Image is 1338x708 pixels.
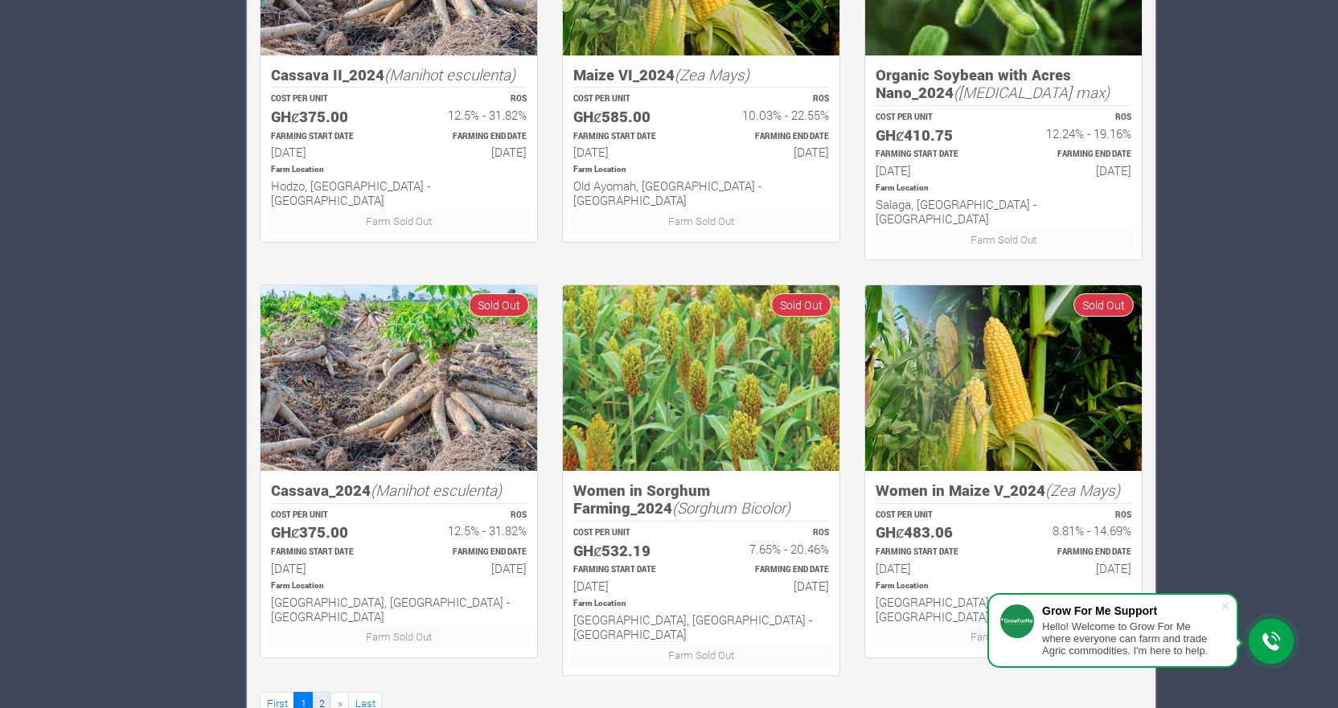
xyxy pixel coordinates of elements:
i: (Zea Mays) [1045,480,1120,500]
p: ROS [1018,510,1131,522]
div: Grow For Me Support [1042,604,1221,617]
p: Estimated Farming End Date [1018,546,1131,559]
p: Estimated Farming End Date [716,131,829,143]
h5: Organic Soybean with Acres Nano_2024 [876,66,1131,102]
h6: [DATE] [716,145,829,159]
div: Hello! Welcome to Grow For Me where everyone can farm and trade Agric commodities. I'm here to help. [1042,620,1221,657]
p: Location of Farm [876,580,1131,592]
h5: Women in Maize V_2024 [876,481,1131,500]
p: Estimated Farming Start Date [573,131,687,143]
p: ROS [413,93,527,105]
p: Estimated Farming End Date [413,131,527,143]
h6: 12.5% - 31.82% [413,108,527,122]
p: Estimated Farming Start Date [271,546,384,559]
img: growforme image [563,285,839,470]
h5: GHȼ410.75 [876,126,989,145]
h5: Maize VI_2024 [573,66,829,84]
img: growforme image [261,285,537,471]
p: Location of Farm [573,164,829,176]
h6: [DATE] [271,561,384,575]
p: Estimated Farming Start Date [876,149,989,161]
span: Sold Out [469,293,529,317]
h6: [DATE] [1018,163,1131,178]
h6: [GEOGRAPHIC_DATA], [GEOGRAPHIC_DATA] - [GEOGRAPHIC_DATA] [271,595,527,624]
p: Location of Farm [271,164,527,176]
p: COST PER UNIT [573,93,687,105]
p: Estimated Farming End Date [413,546,527,559]
h5: GHȼ532.19 [573,542,687,560]
h6: Old Ayomah, [GEOGRAPHIC_DATA] - [GEOGRAPHIC_DATA] [573,178,829,207]
p: COST PER UNIT [271,510,384,522]
span: Sold Out [1073,293,1134,317]
h6: 8.81% - 14.69% [1018,523,1131,538]
h6: [DATE] [876,561,989,575]
h6: [GEOGRAPHIC_DATA], [GEOGRAPHIC_DATA] - [GEOGRAPHIC_DATA] [573,612,829,641]
p: Estimated Farming Start Date [876,546,989,559]
i: ([MEDICAL_DATA] max) [954,82,1110,102]
h6: [DATE] [1018,561,1131,575]
h5: Cassava_2024 [271,481,527,500]
p: Estimated Farming End Date [716,564,829,576]
p: COST PER UNIT [876,510,989,522]
p: ROS [716,527,829,539]
h6: [DATE] [573,579,687,593]
img: growforme image [865,285,1142,471]
span: Sold Out [771,293,831,317]
h6: [DATE] [716,579,829,593]
h6: 12.24% - 19.16% [1018,126,1131,141]
p: Location of Farm [876,182,1131,194]
p: COST PER UNIT [876,112,989,124]
h5: GHȼ585.00 [573,108,687,126]
i: (Manihot esculenta) [371,480,502,500]
p: ROS [716,93,829,105]
h6: [DATE] [876,163,989,178]
h6: 12.5% - 31.82% [413,523,527,538]
p: Location of Farm [271,580,527,592]
i: (Sorghum Bicolor) [672,497,790,518]
h6: [DATE] [271,145,384,159]
p: Estimated Farming Start Date [271,131,384,143]
h5: GHȼ375.00 [271,523,384,542]
p: COST PER UNIT [573,527,687,539]
h6: [DATE] [413,145,527,159]
p: Estimated Farming Start Date [573,564,687,576]
h5: GHȼ375.00 [271,108,384,126]
h6: Hodzo, [GEOGRAPHIC_DATA] - [GEOGRAPHIC_DATA] [271,178,527,207]
h6: 10.03% - 22.55% [716,108,829,122]
h6: Salaga, [GEOGRAPHIC_DATA] - [GEOGRAPHIC_DATA] [876,197,1131,226]
i: (Manihot esculenta) [384,64,515,84]
h6: [DATE] [573,145,687,159]
h6: 7.65% - 20.46% [716,542,829,556]
p: Estimated Farming End Date [1018,149,1131,161]
h6: [DATE] [413,561,527,575]
p: ROS [1018,112,1131,124]
p: Location of Farm [573,598,829,610]
p: ROS [413,510,527,522]
p: COST PER UNIT [271,93,384,105]
i: (Zea Mays) [675,64,749,84]
h6: [GEOGRAPHIC_DATA], [GEOGRAPHIC_DATA] - [GEOGRAPHIC_DATA] [876,595,1131,624]
h5: GHȼ483.06 [876,523,989,542]
h5: Women in Sorghum Farming_2024 [573,481,829,518]
h5: Cassava II_2024 [271,66,527,84]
